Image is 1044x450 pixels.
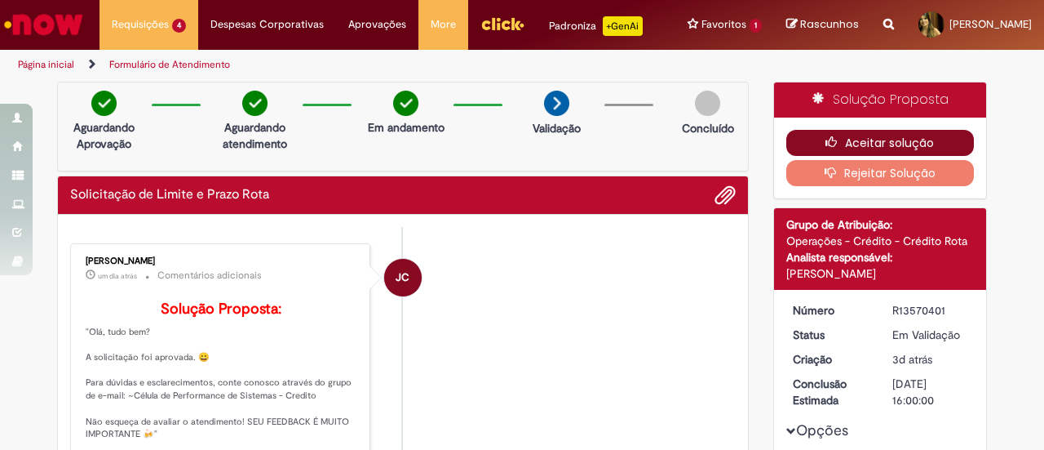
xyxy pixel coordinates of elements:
img: img-circle-grey.png [695,91,720,116]
img: check-circle-green.png [91,91,117,116]
dt: Criação [781,351,881,368]
div: Solução Proposta [774,82,987,118]
dt: Número [781,302,881,319]
p: "Olá, tudo bem? A solicitação foi aprovada. 😀 Para dúvidas e esclarecimentos, conte conosco atrav... [86,301,357,441]
span: Requisições [112,16,169,33]
button: Rejeitar Solução [786,160,975,186]
span: Rascunhos [800,16,859,32]
div: [DATE] 16:00:00 [892,376,968,408]
div: [PERSON_NAME] [786,265,975,282]
small: Comentários adicionais [157,269,262,283]
span: 1 [750,19,762,33]
p: Validação [533,120,581,136]
span: Favoritos [701,16,746,33]
span: JC [396,258,409,297]
div: Grupo de Atribuição: [786,216,975,233]
h2: Solicitação de Limite e Prazo Rota Histórico de tíquete [70,188,269,203]
img: check-circle-green.png [242,91,268,116]
p: Concluído [682,120,734,136]
p: Aguardando atendimento [215,119,294,152]
dt: Conclusão Estimada [781,376,881,408]
span: [PERSON_NAME] [949,17,1032,31]
p: +GenAi [603,16,643,36]
img: check-circle-green.png [393,91,418,116]
div: Operações - Crédito - Crédito Rota [786,233,975,249]
div: Analista responsável: [786,249,975,265]
b: Solução Proposta: [161,300,281,319]
p: Em andamento [368,119,445,136]
a: Formulário de Atendimento [109,58,230,71]
div: Padroniza [549,16,643,36]
span: 4 [172,19,186,33]
span: um dia atrás [98,271,137,281]
div: Jonas Correia [384,259,422,296]
div: 26/09/2025 12:22:59 [892,351,968,368]
div: Em Validação [892,327,968,343]
img: click_logo_yellow_360x200.png [480,11,524,36]
p: Aguardando Aprovação [64,119,144,152]
img: ServiceNow [2,8,86,41]
div: [PERSON_NAME] [86,256,357,266]
span: Aprovações [348,16,406,33]
a: Rascunhos [786,17,859,33]
span: More [431,16,456,33]
a: Página inicial [18,58,74,71]
span: 3d atrás [892,352,932,367]
time: 27/09/2025 17:43:38 [98,271,137,281]
div: R13570401 [892,302,968,319]
button: Aceitar solução [786,130,975,156]
time: 26/09/2025 12:22:59 [892,352,932,367]
span: Despesas Corporativas [210,16,324,33]
ul: Trilhas de página [12,50,683,80]
button: Adicionar anexos [714,185,736,206]
img: arrow-next.png [544,91,569,116]
dt: Status [781,327,881,343]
